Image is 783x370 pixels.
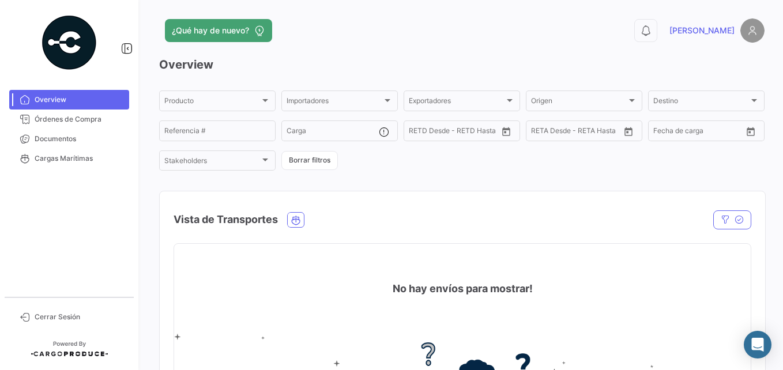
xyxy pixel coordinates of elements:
span: Órdenes de Compra [35,114,125,124]
img: powered-by.png [40,14,98,71]
button: Open calendar [620,123,637,140]
span: Cerrar Sesión [35,312,125,322]
span: Origen [531,99,627,107]
button: Open calendar [498,123,515,140]
span: Importadores [287,99,382,107]
input: Desde [531,129,552,137]
h4: Vista de Transportes [174,212,278,228]
a: Documentos [9,129,129,149]
span: Producto [164,99,260,107]
span: Exportadores [409,99,505,107]
button: Borrar filtros [281,151,338,170]
input: Hasta [560,129,602,137]
input: Desde [409,129,430,137]
span: ¿Qué hay de nuevo? [172,25,249,36]
span: Cargas Marítimas [35,153,125,164]
input: Desde [653,129,674,137]
span: [PERSON_NAME] [669,25,735,36]
button: ¿Qué hay de nuevo? [165,19,272,42]
button: Ocean [288,213,304,227]
span: Overview [35,95,125,105]
h4: No hay envíos para mostrar! [393,281,533,297]
input: Hasta [438,129,480,137]
a: Overview [9,90,129,110]
a: Cargas Marítimas [9,149,129,168]
span: Documentos [35,134,125,144]
h3: Overview [159,56,765,73]
a: Órdenes de Compra [9,110,129,129]
input: Hasta [682,129,724,137]
button: Open calendar [742,123,759,140]
span: Stakeholders [164,158,260,167]
span: Destino [653,99,749,107]
div: Abrir Intercom Messenger [744,331,771,358]
img: placeholder-user.png [740,18,765,43]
